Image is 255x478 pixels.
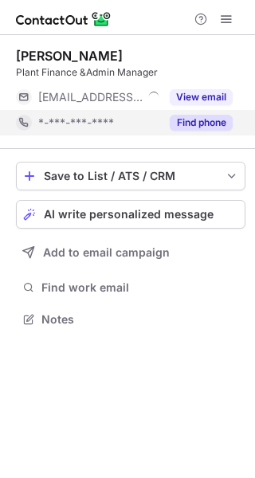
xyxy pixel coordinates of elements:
[16,200,245,229] button: AI write personalized message
[16,276,245,299] button: Find work email
[41,312,239,327] span: Notes
[16,308,245,331] button: Notes
[16,48,123,64] div: [PERSON_NAME]
[16,10,112,29] img: ContactOut v5.3.10
[16,238,245,267] button: Add to email campaign
[170,115,233,131] button: Reveal Button
[44,208,214,221] span: AI write personalized message
[41,280,239,295] span: Find work email
[170,89,233,105] button: Reveal Button
[38,90,143,104] span: [EMAIL_ADDRESS][DOMAIN_NAME]
[43,246,170,259] span: Add to email campaign
[16,65,245,80] div: Plant Finance &Admin Manager
[44,170,218,182] div: Save to List / ATS / CRM
[16,162,245,190] button: save-profile-one-click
